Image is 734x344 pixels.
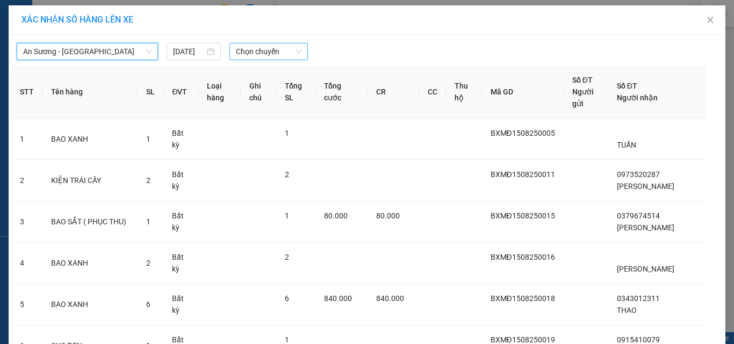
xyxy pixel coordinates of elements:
[163,201,198,243] td: Bất kỳ
[163,65,198,119] th: ĐVT
[617,170,660,179] span: 0973520287
[376,211,400,220] span: 80.000
[491,335,555,344] span: BXMĐ1508250019
[146,217,150,226] span: 1
[285,253,289,261] span: 2
[138,65,163,119] th: SL
[706,16,715,24] span: close
[173,46,204,57] input: 15/08/2025
[163,119,198,160] td: Bất kỳ
[617,93,658,102] span: Người nhận
[163,243,198,284] td: Bất kỳ
[198,65,240,119] th: Loại hàng
[11,65,42,119] th: STT
[42,65,138,119] th: Tên hàng
[617,82,637,90] span: Số ĐT
[146,300,150,309] span: 6
[11,284,42,325] td: 5
[285,170,289,179] span: 2
[276,65,315,119] th: Tổng SL
[42,243,138,284] td: BAO XANH
[285,211,289,220] span: 1
[146,176,150,185] span: 2
[42,160,138,201] td: KIỆN TRÁI CÂY
[491,253,555,261] span: BXMĐ1508250016
[42,119,138,160] td: BAO XANH
[617,211,660,220] span: 0379674514
[491,170,555,179] span: BXMĐ1508250011
[42,201,138,243] td: BAO SẮT ( PHỤC THU)
[419,65,446,119] th: CC
[163,160,198,201] td: Bất kỳ
[285,129,289,137] span: 1
[11,160,42,201] td: 2
[23,43,152,60] span: An Sương - Quảng Ngãi
[617,335,660,344] span: 0915410079
[617,265,674,273] span: [PERSON_NAME]
[617,294,660,303] span: 0343012311
[617,306,637,314] span: THAO
[324,211,348,220] span: 80.000
[491,294,555,303] span: BXMĐ1508250018
[42,284,138,325] td: BAO XANH
[324,294,352,303] span: 840.000
[241,65,276,119] th: Ghi chú
[146,259,150,267] span: 2
[285,294,289,303] span: 6
[572,76,593,84] span: Số ĐT
[482,65,564,119] th: Mã GD
[236,43,302,60] span: Chọn chuyến
[285,335,289,344] span: 1
[163,284,198,325] td: Bất kỳ
[11,243,42,284] td: 4
[368,65,419,119] th: CR
[11,119,42,160] td: 1
[491,129,555,137] span: BXMĐ1508250005
[617,141,636,149] span: TUẤN
[572,87,594,108] span: Người gửi
[491,211,555,220] span: BXMĐ1508250015
[376,294,404,303] span: 840.000
[446,65,481,119] th: Thu hộ
[21,14,133,25] span: XÁC NHẬN SỐ HÀNG LÊN XE
[695,5,725,35] button: Close
[315,65,368,119] th: Tổng cước
[146,135,150,143] span: 1
[617,182,674,191] span: [PERSON_NAME]
[617,223,674,232] span: [PERSON_NAME]
[11,201,42,243] td: 3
